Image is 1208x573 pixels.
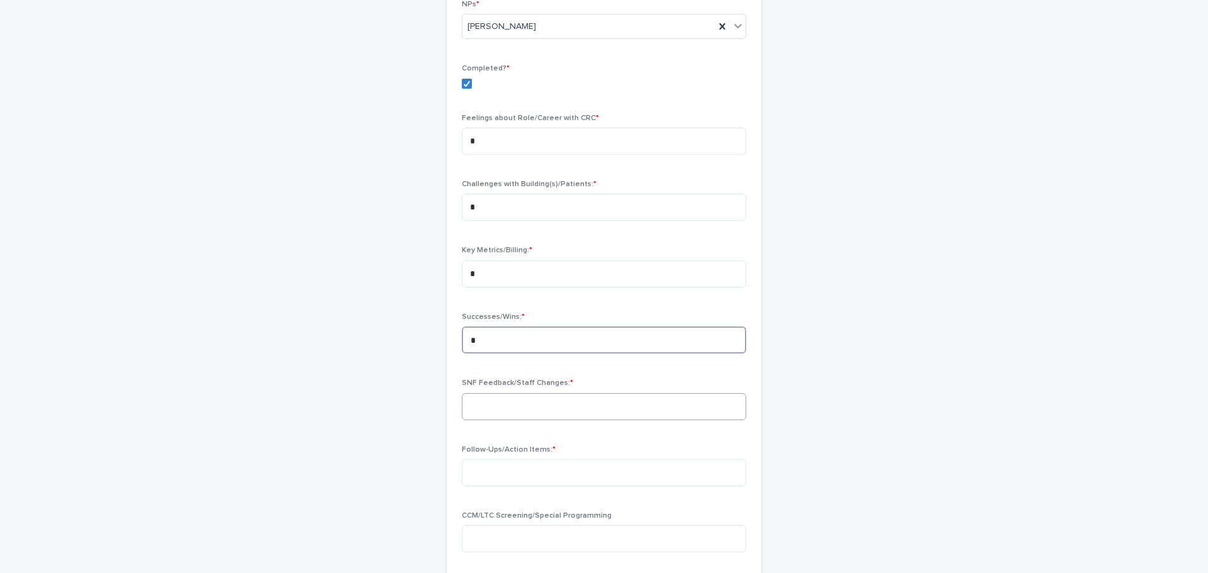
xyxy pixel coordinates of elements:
span: Successes/Wins: [462,313,525,321]
span: Challenges with Building(s)/Patients: [462,181,596,188]
span: [PERSON_NAME] [467,20,536,33]
span: Feelings about Role/Career with CRC [462,114,599,122]
span: Completed? [462,65,510,72]
span: Key Metrics/Billing: [462,247,532,254]
span: CCM/LTC Screening/Special Programming [462,512,612,520]
span: NPs [462,1,479,8]
span: SNF Feedback/Staff Changes: [462,379,573,387]
span: Follow-Ups/Action Items: [462,446,556,453]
